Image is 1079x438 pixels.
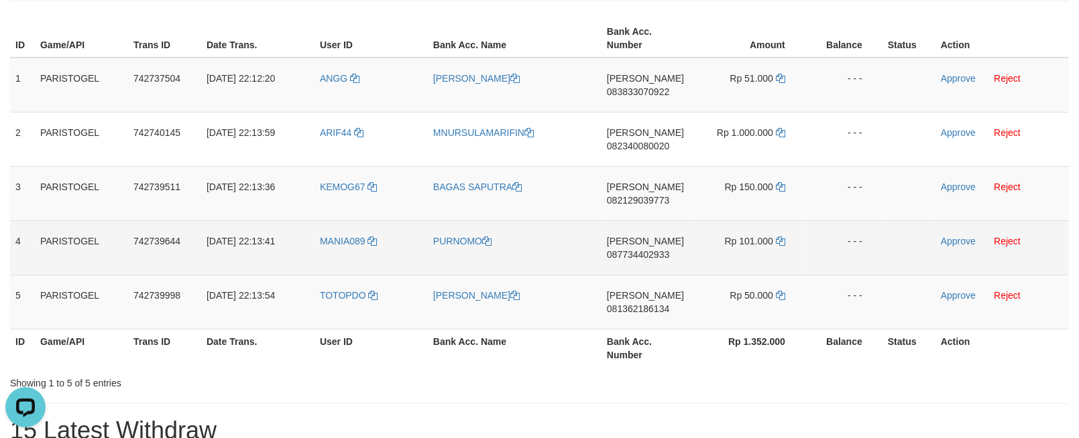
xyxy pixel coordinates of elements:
[201,329,315,367] th: Date Trans.
[207,73,275,84] span: [DATE] 22:12:20
[35,112,128,166] td: PARISTOGEL
[776,73,785,84] a: Copy 51000 to clipboard
[433,73,520,84] a: [PERSON_NAME]
[320,181,378,192] a: KEMOG67
[805,166,883,220] td: - - -
[10,112,35,166] td: 2
[10,220,35,275] td: 4
[883,329,935,367] th: Status
[602,329,695,367] th: Bank Acc. Number
[315,329,428,367] th: User ID
[5,5,46,46] button: Open LiveChat chat widget
[433,181,522,192] a: BAGAS SAPUTRA
[320,290,378,301] a: TOTOPDO
[935,329,1069,367] th: Action
[433,236,492,246] a: PURNOMO
[10,275,35,329] td: 5
[805,275,883,329] td: - - -
[607,127,684,138] span: [PERSON_NAME]
[315,19,428,58] th: User ID
[607,290,684,301] span: [PERSON_NAME]
[35,275,128,329] td: PARISTOGEL
[725,181,773,192] span: Rp 150.000
[607,86,669,97] span: Copy 083833070922 to clipboard
[994,127,1021,138] a: Reject
[320,127,363,138] a: ARIF44
[320,290,366,301] span: TOTOPDO
[207,181,275,192] span: [DATE] 22:13:36
[607,195,669,206] span: Copy 082129039773 to clipboard
[607,303,669,314] span: Copy 081362186134 to clipboard
[776,290,785,301] a: Copy 50000 to clipboard
[717,127,773,138] span: Rp 1.000.000
[35,329,128,367] th: Game/API
[35,220,128,275] td: PARISTOGEL
[10,19,35,58] th: ID
[320,73,347,84] span: ANGG
[133,181,180,192] span: 742739511
[128,19,201,58] th: Trans ID
[35,166,128,220] td: PARISTOGEL
[695,329,805,367] th: Rp 1.352.000
[695,19,805,58] th: Amount
[941,73,976,84] a: Approve
[35,19,128,58] th: Game/API
[994,73,1021,84] a: Reject
[805,19,883,58] th: Balance
[941,181,976,192] a: Approve
[207,236,275,246] span: [DATE] 22:13:41
[133,73,180,84] span: 742737504
[433,290,520,301] a: [PERSON_NAME]
[428,329,602,367] th: Bank Acc. Name
[35,58,128,113] td: PARISTOGEL
[207,290,275,301] span: [DATE] 22:13:54
[883,19,935,58] th: Status
[207,127,275,138] span: [DATE] 22:13:59
[805,329,883,367] th: Balance
[805,220,883,275] td: - - -
[805,58,883,113] td: - - -
[941,236,976,246] a: Approve
[776,236,785,246] a: Copy 101000 to clipboard
[994,181,1021,192] a: Reject
[607,141,669,151] span: Copy 082340080020 to clipboard
[607,181,684,192] span: [PERSON_NAME]
[994,236,1021,246] a: Reject
[133,127,180,138] span: 742740145
[320,127,351,138] span: ARIF44
[428,19,602,58] th: Bank Acc. Name
[935,19,1069,58] th: Action
[941,127,976,138] a: Approve
[133,290,180,301] span: 742739998
[776,127,785,138] a: Copy 1000000 to clipboard
[805,112,883,166] td: - - -
[201,19,315,58] th: Date Trans.
[320,236,365,246] span: MANIA089
[607,236,684,246] span: [PERSON_NAME]
[602,19,695,58] th: Bank Acc. Number
[10,329,35,367] th: ID
[607,73,684,84] span: [PERSON_NAME]
[433,127,534,138] a: MNURSULAMARIFIN
[607,249,669,260] span: Copy 087734402933 to clipboard
[941,290,976,301] a: Approve
[730,73,774,84] span: Rp 51.000
[10,166,35,220] td: 3
[730,290,774,301] span: Rp 50.000
[10,58,35,113] td: 1
[128,329,201,367] th: Trans ID
[320,73,359,84] a: ANGG
[10,371,439,390] div: Showing 1 to 5 of 5 entries
[320,181,365,192] span: KEMOG67
[776,181,785,192] a: Copy 150000 to clipboard
[725,236,773,246] span: Rp 101.000
[994,290,1021,301] a: Reject
[133,236,180,246] span: 742739644
[320,236,378,246] a: MANIA089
